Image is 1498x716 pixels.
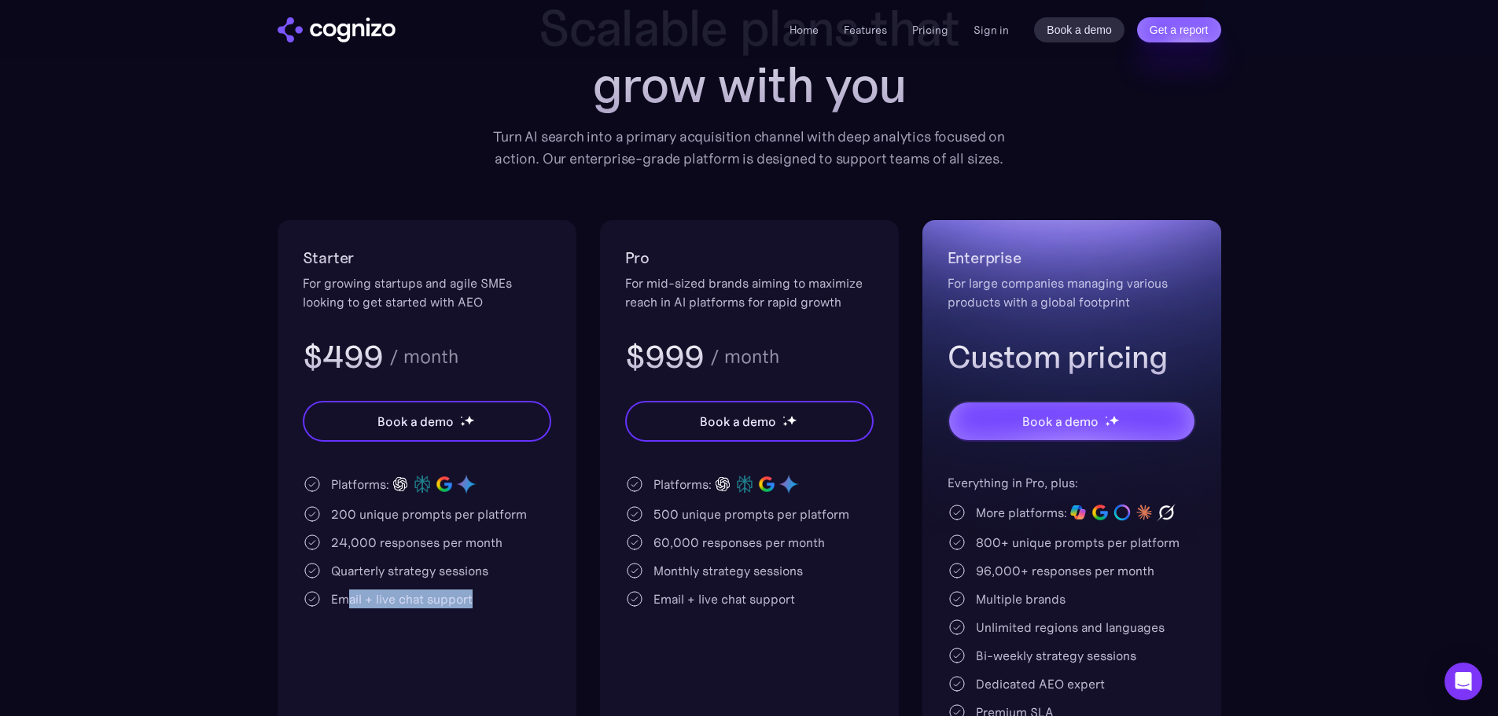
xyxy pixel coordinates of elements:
div: Everything in Pro, plus: [948,473,1196,492]
div: Platforms: [331,475,389,494]
h3: $999 [625,336,705,377]
div: 200 unique prompts per platform [331,505,527,523]
div: Book a demo [1022,412,1098,431]
img: star [460,416,462,418]
div: Quarterly strategy sessions [331,561,488,580]
a: Home [789,23,819,37]
img: star [786,415,797,425]
div: Book a demo [700,412,775,431]
div: Monthly strategy sessions [653,561,803,580]
h2: Starter [303,245,551,270]
div: For mid-sized brands aiming to maximize reach in AI platforms for rapid growth [625,274,874,311]
div: For large companies managing various products with a global footprint [948,274,1196,311]
div: More platforms: [976,503,1067,522]
img: star [460,421,466,427]
div: For growing startups and agile SMEs looking to get started with AEO [303,274,551,311]
div: Multiple brands [976,589,1066,608]
a: Book a demostarstarstar [303,401,551,442]
div: / month [389,347,458,366]
a: Book a demostarstarstar [948,401,1196,442]
div: Dedicated AEO expert [976,674,1105,693]
div: 800+ unique prompts per platform [976,533,1180,552]
a: Book a demo [1034,17,1124,42]
div: Turn AI search into a primary acquisition channel with deep analytics focused on action. Our ente... [482,126,1017,170]
img: star [782,416,785,418]
a: Get a report [1137,17,1221,42]
a: Sign in [974,20,1009,39]
div: 24,000 responses per month [331,533,502,552]
a: home [278,17,396,42]
img: star [782,421,788,427]
h2: Pro [625,245,874,270]
div: Open Intercom Messenger [1445,663,1482,700]
div: Book a demo [377,412,453,431]
img: cognizo logo [278,17,396,42]
img: star [1105,416,1107,418]
div: Bi-weekly strategy sessions [976,646,1136,665]
h3: $499 [303,336,384,377]
div: 96,000+ responses per month [976,561,1154,580]
h3: Custom pricing [948,336,1196,377]
div: Platforms: [653,475,712,494]
div: 60,000 responses per month [653,533,825,552]
div: / month [710,347,779,366]
img: star [1105,421,1110,427]
div: Email + live chat support [331,589,473,608]
img: star [1109,415,1119,425]
div: Unlimited regions and languages [976,618,1165,637]
a: Features [844,23,887,37]
a: Book a demostarstarstar [625,401,874,442]
a: Pricing [912,23,948,37]
div: 500 unique prompts per platform [653,505,849,523]
img: star [464,415,474,425]
div: Email + live chat support [653,589,795,608]
h2: Enterprise [948,245,1196,270]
